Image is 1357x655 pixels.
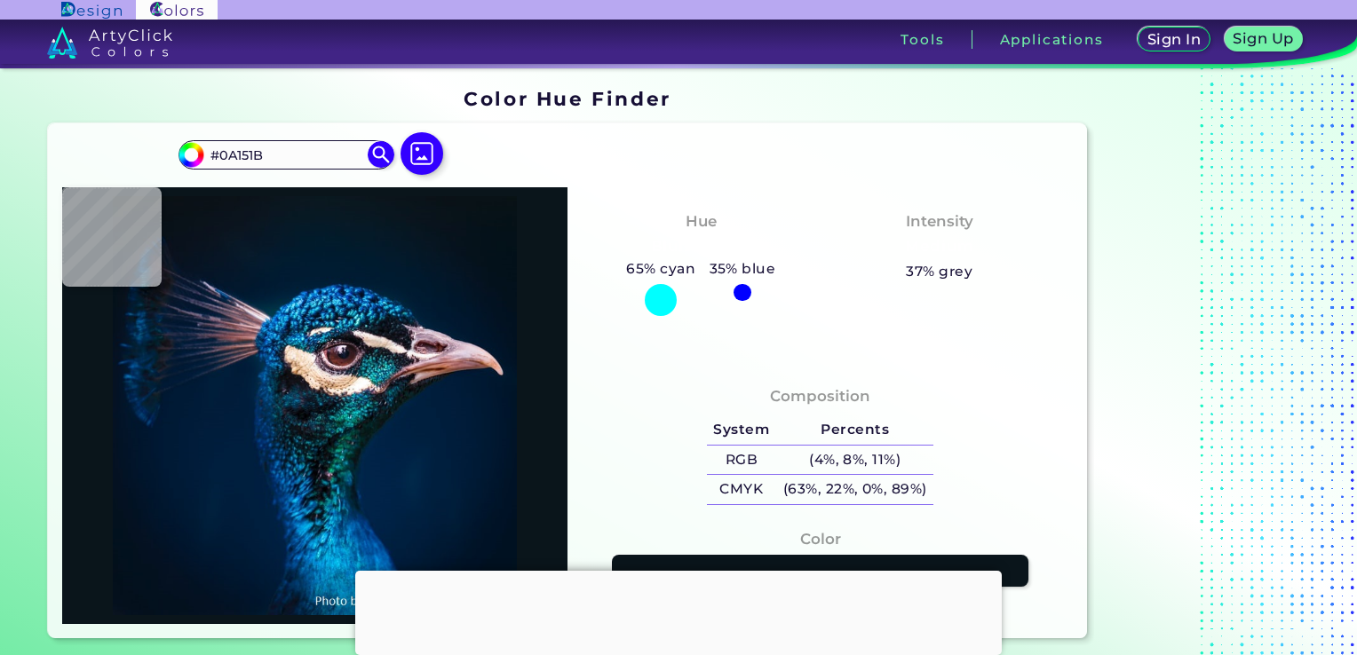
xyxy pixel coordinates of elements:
[707,446,776,475] h5: RGB
[1141,28,1207,51] a: Sign In
[686,209,717,234] h4: Hue
[464,85,671,112] h1: Color Hue Finder
[203,143,369,167] input: type color..
[770,383,870,409] h4: Composition
[1236,32,1291,45] h5: Sign Up
[1000,33,1104,46] h3: Applications
[620,257,702,280] h5: 65% cyan
[776,475,933,504] h5: (63%, 22%, 0%, 89%)
[901,33,944,46] h3: Tools
[776,446,933,475] h5: (4%, 8%, 11%)
[898,236,981,257] h3: Medium
[1228,28,1298,51] a: Sign Up
[368,141,394,168] img: icon search
[643,236,758,257] h3: Bluish Cyan
[355,571,1002,651] iframe: Advertisement
[906,260,972,283] h5: 37% grey
[61,2,121,19] img: ArtyClick Design logo
[776,415,933,445] h5: Percents
[71,196,559,615] img: img_pavlin.jpg
[1150,33,1198,46] h5: Sign In
[702,257,782,280] h5: 35% blue
[707,475,776,504] h5: CMYK
[707,415,776,445] h5: System
[47,27,172,59] img: logo_artyclick_colors_white.svg
[401,132,443,175] img: icon picture
[1094,82,1316,646] iframe: Advertisement
[800,526,841,552] h4: Color
[906,209,973,234] h4: Intensity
